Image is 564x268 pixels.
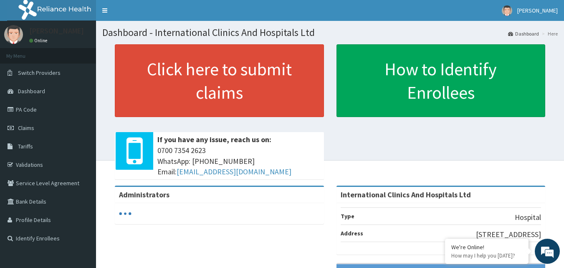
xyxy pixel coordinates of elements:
span: [PERSON_NAME] [517,7,558,14]
b: Administrators [119,190,169,199]
b: Type [341,212,354,220]
p: [PERSON_NAME] [29,27,84,35]
span: Dashboard [18,87,45,95]
p: How may I help you today? [451,252,522,259]
a: Dashboard [508,30,539,37]
b: Address [341,230,363,237]
strong: International Clinics And Hospitals Ltd [341,190,471,199]
div: We're Online! [451,243,522,251]
a: How to Identify Enrollees [336,44,546,117]
h1: Dashboard - International Clinics And Hospitals Ltd [102,27,558,38]
span: Claims [18,124,34,132]
p: Hospital [515,212,541,223]
img: User Image [502,5,512,16]
span: Tariffs [18,143,33,150]
a: Online [29,38,49,43]
a: Click here to submit claims [115,44,324,117]
svg: audio-loading [119,207,132,220]
a: [EMAIL_ADDRESS][DOMAIN_NAME] [177,167,291,176]
span: 0700 7354 2623 WhatsApp: [PHONE_NUMBER] Email: [157,145,320,177]
img: User Image [4,25,23,44]
span: Switch Providers [18,69,61,77]
p: [STREET_ADDRESS] [476,229,541,240]
b: If you have any issue, reach us on: [157,135,271,144]
li: Here [540,30,558,37]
